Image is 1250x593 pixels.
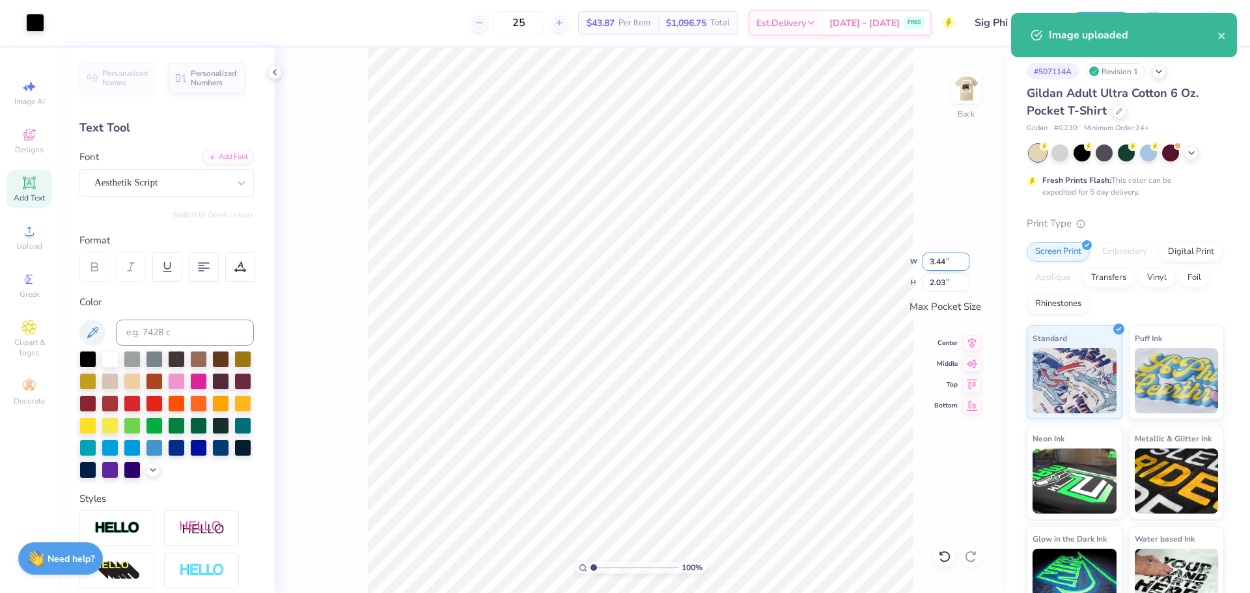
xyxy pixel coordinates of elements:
[618,16,650,30] span: Per Item
[934,359,958,368] span: Middle
[1042,174,1202,198] div: This color can be expedited for 5 day delivery.
[934,380,958,389] span: Top
[1027,242,1090,262] div: Screen Print
[1033,331,1067,345] span: Standard
[958,108,975,120] div: Back
[202,150,254,165] div: Add Font
[79,233,255,248] div: Format
[1135,448,1219,514] img: Metallic & Glitter Ink
[179,563,225,578] img: Negative Space
[79,150,99,165] label: Font
[48,553,94,565] strong: Need help?
[79,491,254,506] div: Styles
[94,560,140,581] img: 3d Illusion
[1027,294,1090,314] div: Rhinestones
[757,16,806,30] span: Est. Delivery
[908,18,921,27] span: FREE
[1027,268,1079,288] div: Applique
[493,11,544,34] input: – –
[587,16,615,30] span: $43.87
[1094,242,1156,262] div: Embroidery
[1027,85,1199,118] span: Gildan Adult Ultra Cotton 6 Oz. Pocket T-Shirt
[14,396,45,406] span: Decorate
[710,16,730,30] span: Total
[16,241,42,251] span: Upload
[1135,348,1219,413] img: Puff Ink
[934,338,958,348] span: Center
[1139,268,1175,288] div: Vinyl
[7,337,52,358] span: Clipart & logos
[1033,348,1117,413] img: Standard
[1033,448,1117,514] img: Neon Ink
[1033,532,1107,545] span: Glow in the Dark Ink
[116,320,254,346] input: e.g. 7428 c
[94,521,140,536] img: Stroke
[682,562,702,573] span: 100 %
[1085,63,1145,79] div: Revision 1
[1160,242,1223,262] div: Digital Print
[14,193,45,203] span: Add Text
[20,289,40,299] span: Greek
[79,295,254,310] div: Color
[1049,27,1217,43] div: Image uploaded
[1179,268,1210,288] div: Foil
[1083,268,1135,288] div: Transfers
[965,10,1061,36] input: Untitled Design
[829,16,900,30] span: [DATE] - [DATE]
[79,119,254,137] div: Text Tool
[1135,432,1212,445] span: Metallic & Glitter Ink
[191,69,237,87] span: Personalized Numbers
[953,76,979,102] img: Back
[1135,331,1162,345] span: Puff Ink
[666,16,706,30] span: $1,096.75
[1027,123,1048,134] span: Gildan
[1217,27,1227,43] button: close
[173,210,254,220] button: Switch to Greek Letters
[1033,432,1064,445] span: Neon Ink
[1042,175,1111,186] strong: Fresh Prints Flash:
[1027,216,1224,231] div: Print Type
[102,69,148,87] span: Personalized Names
[934,401,958,410] span: Bottom
[1084,123,1149,134] span: Minimum Order: 24 +
[1135,532,1195,545] span: Water based Ink
[14,96,45,107] span: Image AI
[1027,63,1079,79] div: # 507114A
[179,520,225,536] img: Shadow
[15,145,44,155] span: Designs
[1054,123,1077,134] span: # G230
